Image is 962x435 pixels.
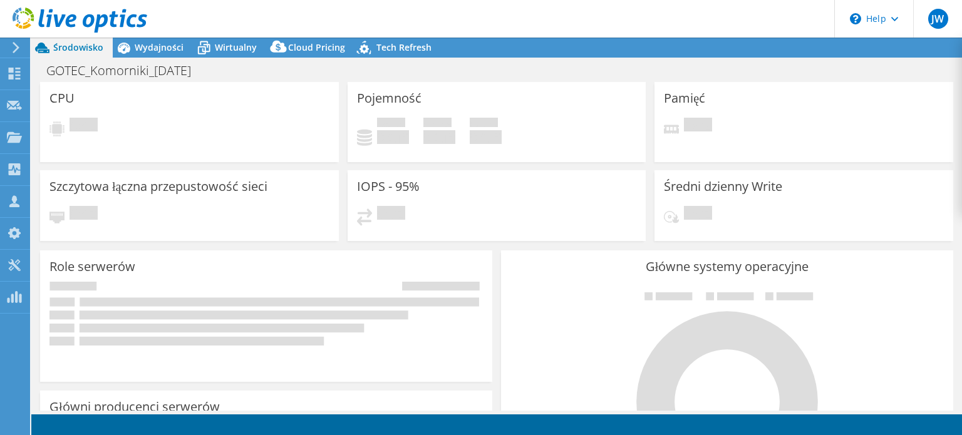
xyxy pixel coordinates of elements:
[423,118,452,130] span: Wolne
[49,260,135,274] h3: Role serwerów
[357,180,420,193] h3: IOPS - 95%
[215,41,257,53] span: Wirtualny
[684,206,712,223] span: Oczekuje
[70,206,98,223] span: Oczekuje
[377,118,405,130] span: Użytkownik
[664,180,782,193] h3: Średni dzienny Write
[377,130,409,144] h4: 0 GiB
[684,118,712,135] span: Oczekuje
[357,91,422,105] h3: Pojemność
[288,41,345,53] span: Cloud Pricing
[53,41,103,53] span: Środowisko
[664,91,705,105] h3: Pamięć
[49,180,267,193] h3: Szczytowa łączna przepustowość sieci
[470,130,502,144] h4: 0 GiB
[510,260,944,274] h3: Główne systemy operacyjne
[70,118,98,135] span: Oczekuje
[135,41,184,53] span: Wydajności
[928,9,948,29] span: JW
[470,118,498,130] span: Łącznie
[423,130,455,144] h4: 0 GiB
[41,64,210,78] h1: GOTEC_Komorniki_[DATE]
[49,400,220,414] h3: Główni producenci serwerów
[376,41,432,53] span: Tech Refresh
[49,91,75,105] h3: CPU
[377,206,405,223] span: Oczekuje
[850,13,861,24] svg: \n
